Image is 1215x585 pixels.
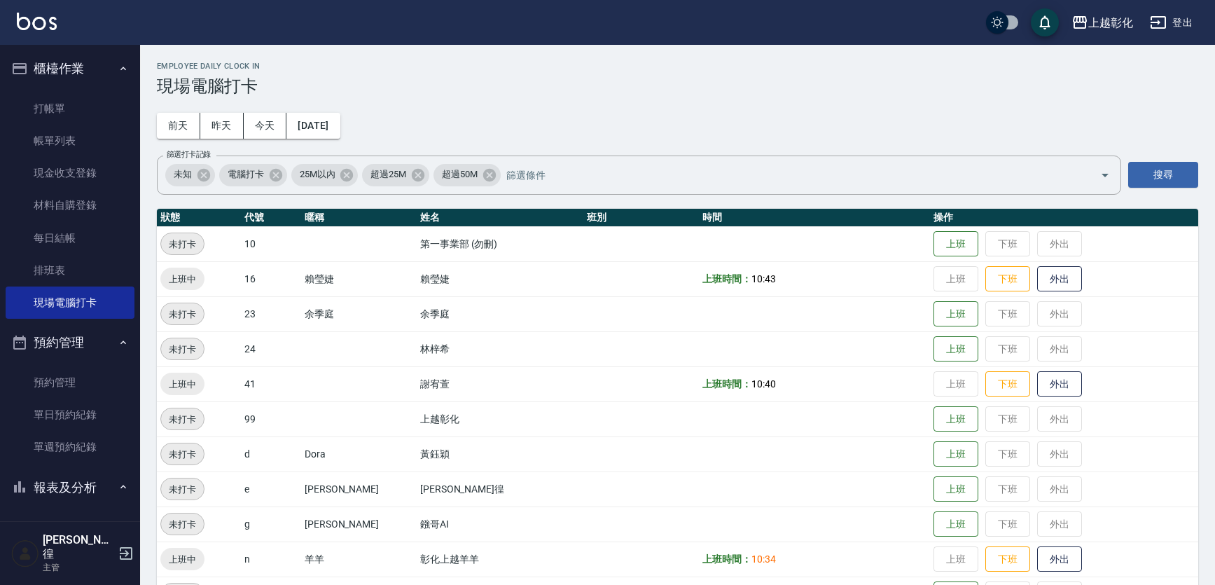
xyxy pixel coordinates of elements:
span: 未打卡 [161,237,204,252]
th: 姓名 [417,209,583,227]
td: 第一事業部 (勿刪) [417,226,583,261]
td: n [241,542,301,577]
button: 下班 [985,266,1030,292]
th: 時間 [699,209,930,227]
td: g [241,507,301,542]
button: save [1031,8,1059,36]
th: 狀態 [157,209,241,227]
div: 電腦打卡 [219,164,287,186]
button: 預約管理 [6,324,134,361]
td: 41 [241,366,301,401]
div: 超過50M [433,164,501,186]
button: 上班 [933,441,978,467]
span: 未知 [165,167,200,181]
td: 余季庭 [301,296,417,331]
div: 超過25M [362,164,429,186]
td: e [241,472,301,507]
h2: Employee Daily Clock In [157,62,1198,71]
span: 上班中 [160,552,204,567]
button: 報表及分析 [6,469,134,506]
h3: 現場電腦打卡 [157,76,1198,96]
td: 賴瑩婕 [301,261,417,296]
span: 未打卡 [161,447,204,462]
button: 前天 [157,113,200,139]
td: 余季庭 [417,296,583,331]
td: 彰化上越羊羊 [417,542,583,577]
a: 現場電腦打卡 [6,287,134,319]
button: 外出 [1037,266,1082,292]
button: 今天 [244,113,287,139]
td: 10 [241,226,301,261]
td: 上越彰化 [417,401,583,436]
button: 上班 [933,406,978,432]
td: 羊羊 [301,542,417,577]
span: 未打卡 [161,307,204,322]
a: 現金收支登錄 [6,157,134,189]
b: 上班時間： [702,273,751,284]
button: 昨天 [200,113,244,139]
span: 10:43 [751,273,776,284]
th: 操作 [930,209,1198,227]
button: 外出 [1037,546,1082,572]
input: 篩選條件 [503,163,1076,187]
span: 10:34 [751,553,776,565]
a: 單週預約紀錄 [6,431,134,463]
button: 上班 [933,476,978,502]
td: [PERSON_NAME] [301,472,417,507]
td: [PERSON_NAME]徨 [417,472,583,507]
a: 排班表 [6,254,134,287]
button: 上班 [933,511,978,537]
button: [DATE] [286,113,340,139]
th: 代號 [241,209,301,227]
span: 未打卡 [161,342,204,357]
button: 外出 [1037,371,1082,397]
h5: [PERSON_NAME]徨 [43,533,114,561]
th: 班別 [583,209,699,227]
td: 林梓希 [417,331,583,366]
td: 99 [241,401,301,436]
div: 上越彰化 [1088,14,1133,32]
td: d [241,436,301,472]
a: 單日預約紀錄 [6,399,134,431]
a: 帳單列表 [6,125,134,157]
img: Person [11,539,39,567]
td: 賴瑩婕 [417,261,583,296]
a: 材料自購登錄 [6,189,134,221]
button: 上班 [933,301,978,327]
td: 謝宥萱 [417,366,583,401]
a: 每日結帳 [6,222,134,254]
td: 鏹哥AI [417,507,583,542]
td: 23 [241,296,301,331]
td: 黃鈺穎 [417,436,583,472]
span: 25M以內 [291,167,344,181]
button: 下班 [985,371,1030,397]
span: 超過25M [362,167,415,181]
td: [PERSON_NAME] [301,507,417,542]
a: 打帳單 [6,92,134,125]
div: 未知 [165,164,215,186]
span: 電腦打卡 [219,167,272,181]
b: 上班時間： [702,553,751,565]
span: 10:40 [751,378,776,390]
span: 未打卡 [161,517,204,532]
td: 16 [241,261,301,296]
button: 下班 [985,546,1030,572]
td: Dora [301,436,417,472]
div: 25M以內 [291,164,359,186]
td: 24 [241,331,301,366]
span: 上班中 [160,272,204,287]
button: Open [1094,164,1116,186]
a: 預約管理 [6,366,134,399]
button: 登出 [1144,10,1198,36]
img: Logo [17,13,57,30]
b: 上班時間： [702,378,751,390]
label: 篩選打卡記錄 [167,149,211,160]
span: 未打卡 [161,482,204,497]
button: 上班 [933,336,978,362]
span: 未打卡 [161,412,204,427]
button: 上班 [933,231,978,257]
span: 超過50M [433,167,486,181]
span: 上班中 [160,377,204,392]
p: 主管 [43,561,114,574]
button: 上越彰化 [1066,8,1139,37]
